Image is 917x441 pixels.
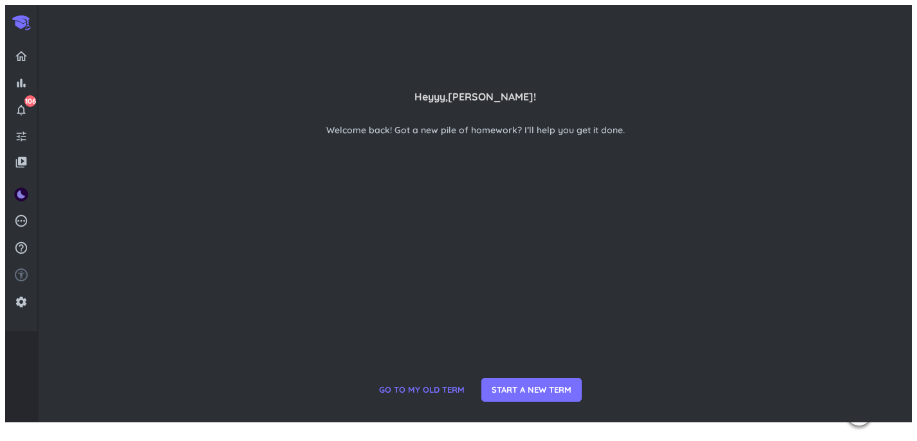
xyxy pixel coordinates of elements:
i: settings [15,296,28,308]
span: Heyyy, [PERSON_NAME] ! [414,89,536,104]
i: help_outline [14,241,28,255]
a: settings [10,292,32,312]
span: 106 [24,95,36,107]
i: video_library [15,156,28,169]
span: GO TO MY OLD TERM [379,384,465,397]
i: notifications_none [15,104,28,117]
span: START A NEW TERM [492,384,571,397]
i: tune [15,130,28,143]
i: pending [14,214,28,228]
button: GO TO MY OLD TERM [369,378,475,402]
a: bar_chart [11,73,32,93]
span: Welcome back! Got a new pile of homework? I’ll help you get it done. [295,124,656,137]
i: bar_chart [15,77,28,89]
button: START A NEW TERM [481,378,582,402]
